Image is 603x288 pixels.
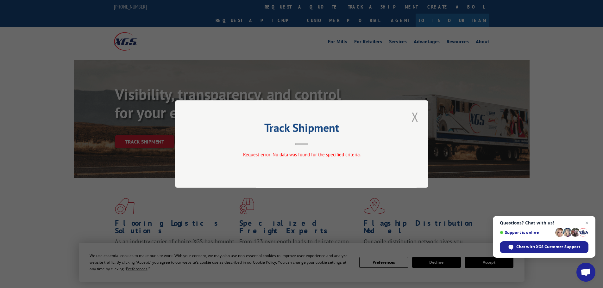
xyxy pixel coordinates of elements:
span: Chat with XGS Customer Support [516,244,580,250]
span: Request error: No data was found for the specified criteria. [243,151,360,157]
a: Open chat [576,263,595,282]
span: Support is online [500,230,553,235]
h2: Track Shipment [207,123,397,135]
span: Chat with XGS Customer Support [500,241,588,253]
span: Questions? Chat with us! [500,220,588,225]
button: Close modal [410,108,420,126]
